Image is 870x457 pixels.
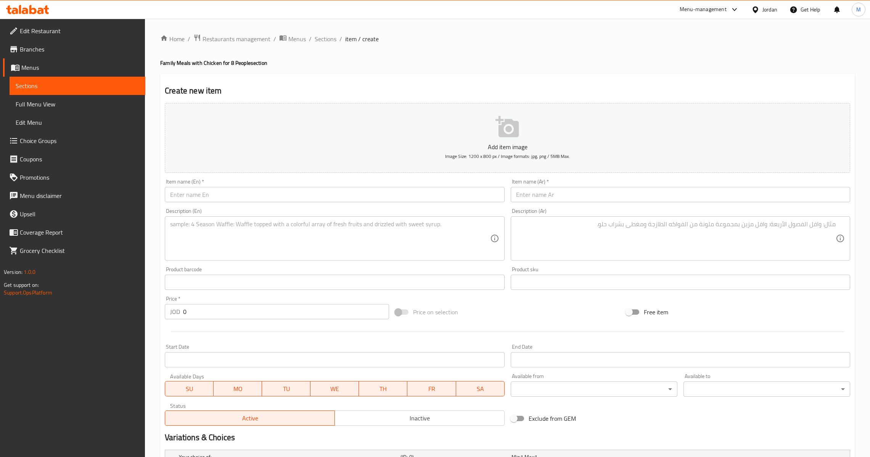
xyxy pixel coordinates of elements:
[165,410,335,426] button: Active
[20,45,139,54] span: Branches
[16,81,139,90] span: Sections
[4,267,23,277] span: Version:
[217,383,259,394] span: MO
[165,275,504,290] input: Please enter product barcode
[762,5,777,14] div: Jordan
[413,307,458,317] span: Price on selection
[265,383,307,394] span: TU
[338,413,502,424] span: Inactive
[20,228,139,237] span: Coverage Report
[314,383,356,394] span: WE
[20,154,139,164] span: Coupons
[3,150,145,168] a: Coupons
[165,85,850,97] h2: Create new item
[410,383,453,394] span: FR
[20,136,139,145] span: Choice Groups
[183,304,389,319] input: Please enter price
[362,383,404,394] span: TH
[160,59,855,67] h4: Family Meals with Chicken for 8 People section
[20,191,139,200] span: Menu disclaimer
[339,34,342,43] li: /
[20,26,139,35] span: Edit Restaurant
[168,413,332,424] span: Active
[165,103,850,173] button: Add item imageImage Size: 1200 x 800 px / Image formats: jpg, png / 5MB Max.
[193,34,270,44] a: Restaurants management
[644,307,668,317] span: Free item
[683,381,850,397] div: ​
[3,132,145,150] a: Choice Groups
[3,168,145,187] a: Promotions
[10,77,145,95] a: Sections
[856,5,861,14] span: M
[334,410,505,426] button: Inactive
[24,267,35,277] span: 1.0.0
[310,381,359,396] button: WE
[21,63,139,72] span: Menus
[165,187,504,202] input: Enter name En
[3,22,145,40] a: Edit Restaurant
[511,381,677,397] div: ​
[165,432,850,443] h2: Variations & Choices
[170,307,180,316] p: JOD
[20,209,139,219] span: Upsell
[511,187,850,202] input: Enter name Ar
[165,381,214,396] button: SU
[359,381,407,396] button: TH
[309,34,312,43] li: /
[188,34,190,43] li: /
[20,246,139,255] span: Grocery Checklist
[16,100,139,109] span: Full Menu View
[262,381,310,396] button: TU
[680,5,727,14] div: Menu-management
[3,58,145,77] a: Menus
[10,113,145,132] a: Edit Menu
[4,280,39,290] span: Get support on:
[3,205,145,223] a: Upsell
[445,152,570,161] span: Image Size: 1200 x 800 px / Image formats: jpg, png / 5MB Max.
[288,34,306,43] span: Menus
[214,381,262,396] button: MO
[529,414,576,423] span: Exclude from GEM
[3,223,145,241] a: Coverage Report
[160,34,855,44] nav: breadcrumb
[456,381,505,396] button: SA
[4,288,52,298] a: Support.OpsPlatform
[177,142,838,151] p: Add item image
[160,34,185,43] a: Home
[16,118,139,127] span: Edit Menu
[10,95,145,113] a: Full Menu View
[279,34,306,44] a: Menus
[3,187,145,205] a: Menu disclaimer
[3,241,145,260] a: Grocery Checklist
[168,383,211,394] span: SU
[511,275,850,290] input: Please enter product sku
[459,383,502,394] span: SA
[3,40,145,58] a: Branches
[315,34,336,43] a: Sections
[20,173,139,182] span: Promotions
[407,381,456,396] button: FR
[345,34,379,43] span: item / create
[273,34,276,43] li: /
[203,34,270,43] span: Restaurants management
